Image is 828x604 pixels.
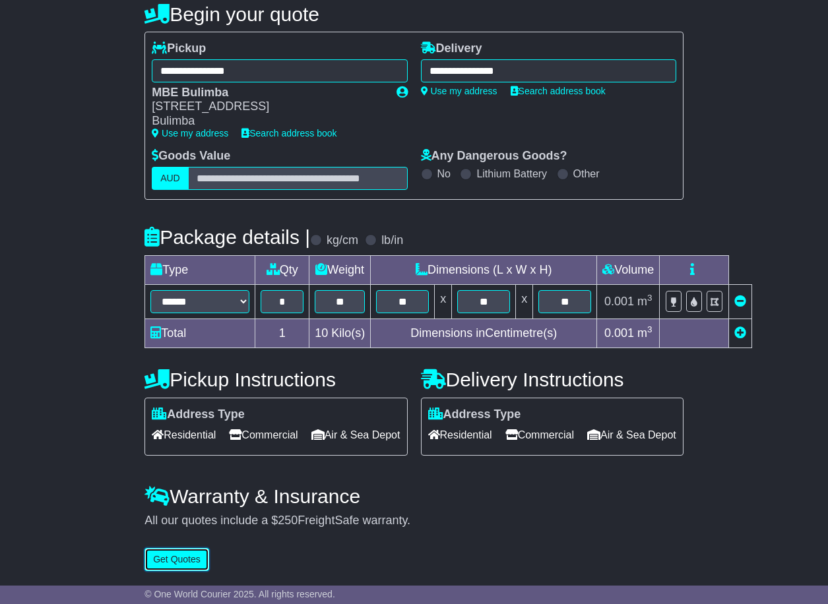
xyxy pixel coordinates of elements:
label: kg/cm [327,233,358,248]
a: Remove this item [734,295,746,308]
td: Weight [309,255,371,284]
label: AUD [152,167,189,190]
span: Residential [428,425,492,445]
td: Dimensions in Centimetre(s) [371,318,597,347]
label: Address Type [428,408,521,422]
span: Commercial [505,425,574,445]
label: Goods Value [152,149,230,164]
td: Kilo(s) [309,318,371,347]
span: m [637,326,653,340]
td: x [435,284,452,318]
label: No [437,167,451,180]
h4: Package details | [144,226,310,248]
div: Bulimba [152,114,383,129]
a: Use my address [421,86,497,96]
a: Search address book [511,86,606,96]
td: Total [145,318,255,347]
h4: Pickup Instructions [144,369,407,390]
sup: 3 [647,293,653,303]
label: Address Type [152,408,245,422]
sup: 3 [647,324,653,334]
div: MBE Bulimba [152,86,383,100]
span: 0.001 [604,326,634,340]
h4: Begin your quote [144,3,684,25]
td: Dimensions (L x W x H) [371,255,597,284]
span: 10 [315,326,328,340]
label: Any Dangerous Goods? [421,149,567,164]
td: Volume [597,255,660,284]
td: Type [145,255,255,284]
label: Delivery [421,42,482,56]
div: All our quotes include a $ FreightSafe warranty. [144,514,684,528]
a: Use my address [152,128,228,138]
span: Residential [152,425,216,445]
label: Other [573,167,600,180]
h4: Delivery Instructions [421,369,684,390]
td: x [516,284,533,318]
span: 0.001 [604,295,634,308]
a: Search address book [241,128,336,138]
td: 1 [255,318,309,347]
div: [STREET_ADDRESS] [152,100,383,114]
span: m [637,295,653,308]
td: Qty [255,255,309,284]
span: © One World Courier 2025. All rights reserved. [144,589,335,599]
span: Commercial [229,425,298,445]
span: 250 [278,514,298,527]
span: Air & Sea Depot [587,425,676,445]
h4: Warranty & Insurance [144,485,684,507]
button: Get Quotes [144,548,209,571]
label: Lithium Battery [476,167,547,180]
span: Air & Sea Depot [311,425,400,445]
label: Pickup [152,42,206,56]
a: Add new item [734,326,746,340]
label: lb/in [381,233,403,248]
